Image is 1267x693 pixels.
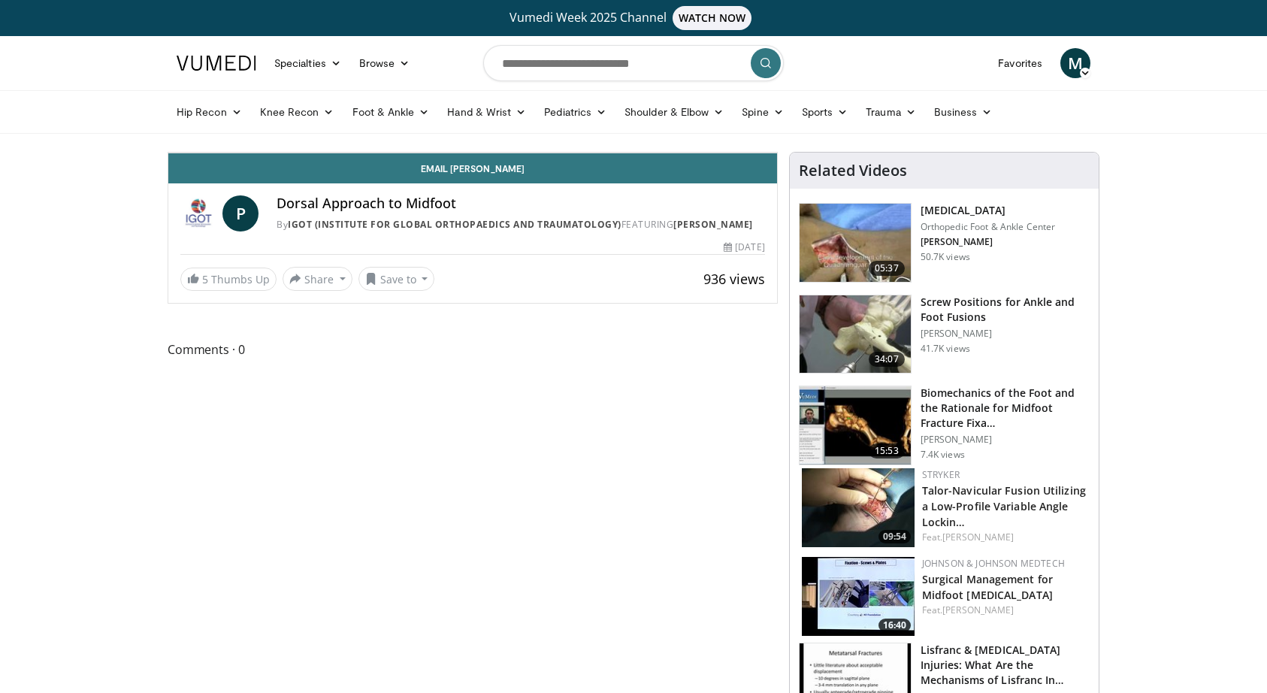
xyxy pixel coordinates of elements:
a: [PERSON_NAME] [942,531,1014,543]
img: 545635_3.png.150x105_q85_crop-smart_upscale.jpg [800,204,911,282]
img: IGOT (Institute for Global Orthopaedics and Traumatology) [180,195,216,232]
a: 34:07 Screw Positions for Ankle and Foot Fusions [PERSON_NAME] 41.7K views [799,295,1090,374]
a: Business [925,97,1002,127]
p: Orthopedic Foot & Ankle Center [921,221,1056,233]
a: Pediatrics [535,97,615,127]
span: 936 views [703,270,765,288]
a: 09:54 [802,468,915,547]
a: Specialties [265,48,350,78]
h3: Lisfranc & [MEDICAL_DATA] Injuries: What Are the Mechanisms of Lisfranc In… [921,643,1090,688]
div: By FEATURING [277,218,765,232]
div: Feat. [922,531,1087,544]
h3: Screw Positions for Ankle and Foot Fusions [921,295,1090,325]
a: Hand & Wrist [438,97,535,127]
span: 09:54 [878,530,911,543]
img: a477d109-b31b-4302-b393-8840442a7216.150x105_q85_crop-smart_upscale.jpg [802,557,915,636]
div: [DATE] [724,241,764,254]
span: 5 [202,272,208,286]
span: 15:53 [869,443,905,458]
button: Save to [358,267,435,291]
a: 16:40 [802,557,915,636]
p: [PERSON_NAME] [921,434,1090,446]
a: 05:37 [MEDICAL_DATA] Orthopedic Foot & Ankle Center [PERSON_NAME] 50.7K views [799,203,1090,283]
img: 67572_0000_3.png.150x105_q85_crop-smart_upscale.jpg [800,295,911,374]
a: Talor-Navicular Fusion Utilizing a Low-Profile Variable Angle Lockin… [922,483,1086,529]
h4: Dorsal Approach to Midfoot [277,195,765,212]
p: 41.7K views [921,343,970,355]
a: Email [PERSON_NAME] [168,153,777,183]
span: 05:37 [869,261,905,276]
img: b88189cb-fcee-4eb4-9fae-86a5d421ad62.150x105_q85_crop-smart_upscale.jpg [800,386,911,465]
a: Hip Recon [168,97,251,127]
h4: Related Videos [799,162,907,180]
h3: [MEDICAL_DATA] [921,203,1056,218]
a: [PERSON_NAME] [673,218,753,231]
div: Feat. [922,604,1087,617]
a: 5 Thumbs Up [180,268,277,291]
a: Surgical Management for Midfoot [MEDICAL_DATA] [922,572,1053,602]
a: Vumedi Week 2025 ChannelWATCH NOW [179,6,1088,30]
a: P [222,195,259,232]
input: Search topics, interventions [483,45,784,81]
a: IGOT (Institute for Global Orthopaedics and Traumatology) [288,218,621,231]
a: Stryker [922,468,960,481]
a: Foot & Ankle [343,97,439,127]
span: 16:40 [878,619,911,632]
p: [PERSON_NAME] [921,236,1056,248]
p: 50.7K views [921,251,970,263]
img: VuMedi Logo [177,56,256,71]
a: [PERSON_NAME] [942,604,1014,616]
a: Favorites [989,48,1051,78]
img: d33e20e3-ad01-4d41-9a6c-e2c76a6840b9.150x105_q85_crop-smart_upscale.jpg [802,468,915,547]
p: 7.4K views [921,449,965,461]
a: Knee Recon [251,97,343,127]
a: Browse [350,48,419,78]
span: WATCH NOW [673,6,752,30]
button: Share [283,267,352,291]
a: Johnson & Johnson MedTech [922,557,1065,570]
span: Comments 0 [168,340,778,359]
a: M [1060,48,1090,78]
p: [PERSON_NAME] [921,328,1090,340]
h3: Biomechanics of the Foot and the Rationale for Midfoot Fracture Fixa… [921,386,1090,431]
a: Trauma [857,97,925,127]
a: Sports [793,97,857,127]
a: Shoulder & Elbow [615,97,733,127]
a: 15:53 Biomechanics of the Foot and the Rationale for Midfoot Fracture Fixa… [PERSON_NAME] 7.4K views [799,386,1090,465]
a: Spine [733,97,792,127]
span: 34:07 [869,352,905,367]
